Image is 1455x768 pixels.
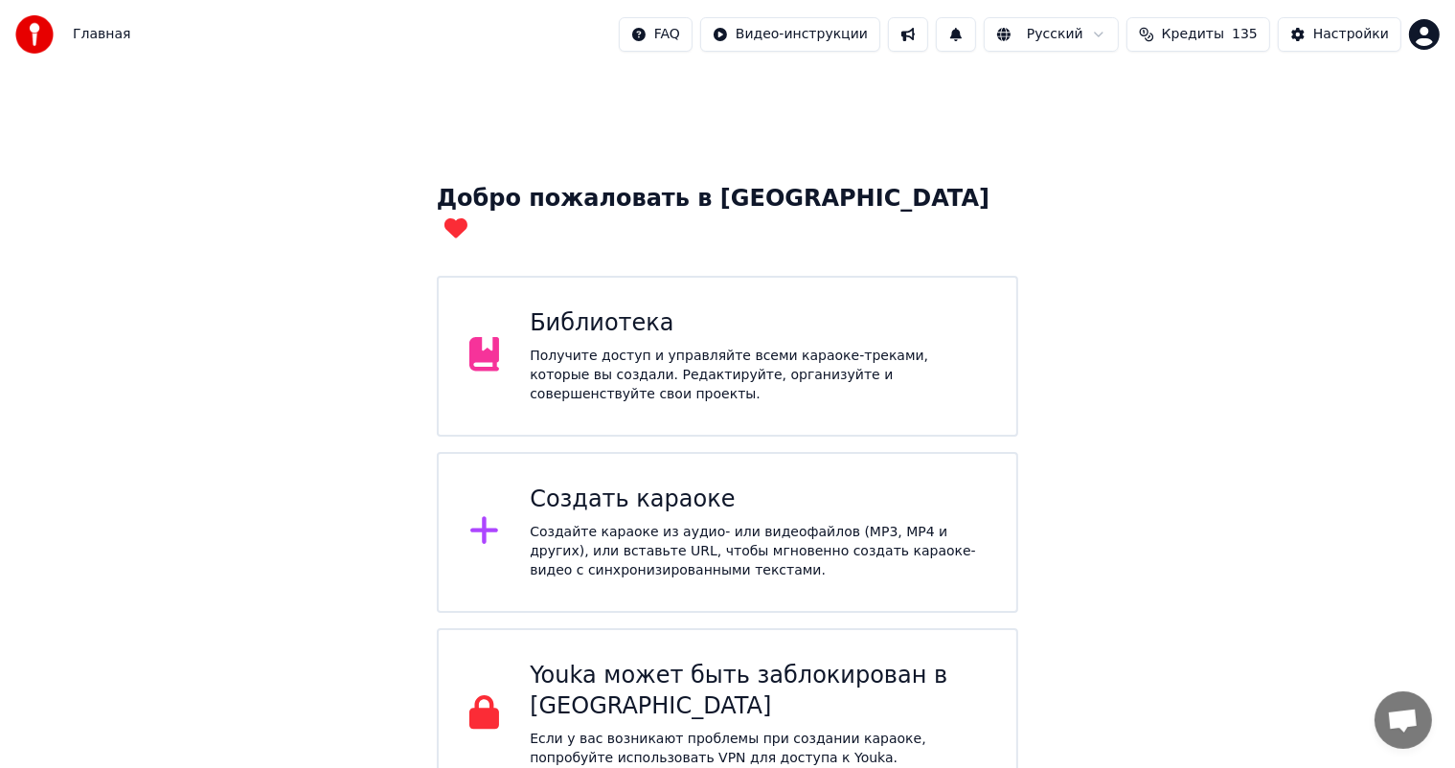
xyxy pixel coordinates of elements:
[530,730,986,768] p: Если у вас возникают проблемы при создании караоке, попробуйте использовать VPN для доступа к Youka.
[530,485,986,515] div: Создать караоке
[700,17,880,52] button: Видео-инструкции
[1162,25,1224,44] span: Кредиты
[1375,691,1432,749] div: Открытый чат
[1126,17,1270,52] button: Кредиты135
[15,15,54,54] img: youka
[437,184,1019,245] div: Добро пожаловать в [GEOGRAPHIC_DATA]
[530,661,986,722] div: Youka может быть заблокирован в [GEOGRAPHIC_DATA]
[73,25,130,44] nav: breadcrumb
[1232,25,1258,44] span: 135
[530,308,986,339] div: Библиотека
[1313,25,1389,44] div: Настройки
[530,523,986,580] div: Создайте караоке из аудио- или видеофайлов (MP3, MP4 и других), или вставьте URL, чтобы мгновенно...
[73,25,130,44] span: Главная
[530,347,986,404] div: Получите доступ и управляйте всеми караоке-треками, которые вы создали. Редактируйте, организуйте...
[1278,17,1401,52] button: Настройки
[619,17,693,52] button: FAQ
